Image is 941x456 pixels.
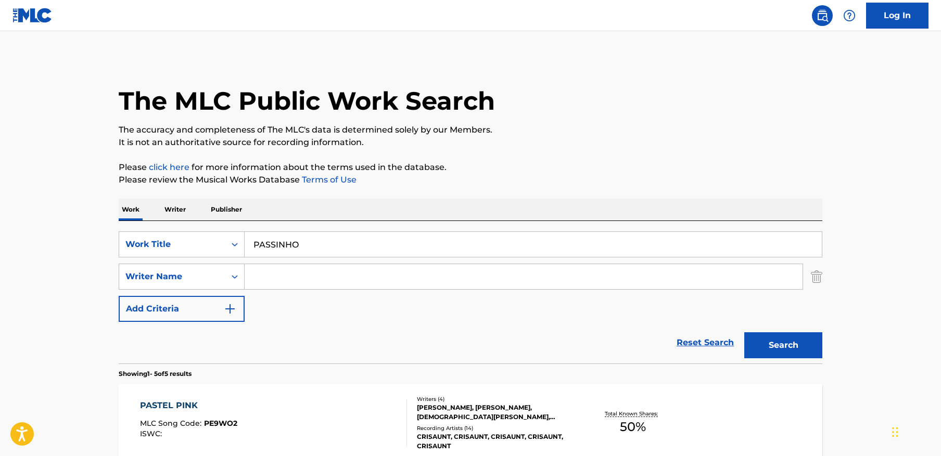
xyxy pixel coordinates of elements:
button: Add Criteria [119,296,245,322]
div: Writer Name [125,270,219,283]
a: Public Search [812,5,833,26]
p: Publisher [208,199,245,220]
span: 50 % [620,418,646,436]
div: Writers ( 4 ) [417,395,574,403]
p: Please review the Musical Works Database [119,174,822,186]
img: help [843,9,856,22]
p: Total Known Shares: [605,410,660,418]
h1: The MLC Public Work Search [119,85,495,116]
img: MLC Logo [12,8,53,23]
iframe: Chat Widget [889,406,941,456]
div: Drag [892,416,898,448]
img: Delete Criterion [811,264,822,290]
div: Recording Artists ( 14 ) [417,424,574,432]
p: Work [119,199,143,220]
a: Terms of Use [300,175,357,185]
span: MLC Song Code : [140,419,204,428]
div: PASTEL PINK [140,399,237,412]
button: Search [744,332,822,358]
img: search [816,9,829,22]
p: The accuracy and completeness of The MLC's data is determined solely by our Members. [119,124,822,136]
div: [PERSON_NAME], [PERSON_NAME], [DEMOGRAPHIC_DATA][PERSON_NAME], [PERSON_NAME] [417,403,574,422]
a: Reset Search [671,331,739,354]
p: It is not an authoritative source for recording information. [119,136,822,149]
span: ISWC : [140,429,164,438]
form: Search Form [119,231,822,363]
span: PE9WO2 [204,419,237,428]
p: Showing 1 - 5 of 5 results [119,369,192,379]
div: CRISAUNT, CRISAUNT, CRISAUNT, CRISAUNT, CRISAUNT [417,432,574,451]
p: Please for more information about the terms used in the database. [119,161,822,174]
p: Writer [161,199,189,220]
div: Work Title [125,238,219,251]
a: Log In [866,3,929,29]
div: Help [839,5,860,26]
a: click here [149,162,189,172]
img: 9d2ae6d4665cec9f34b9.svg [224,303,236,315]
